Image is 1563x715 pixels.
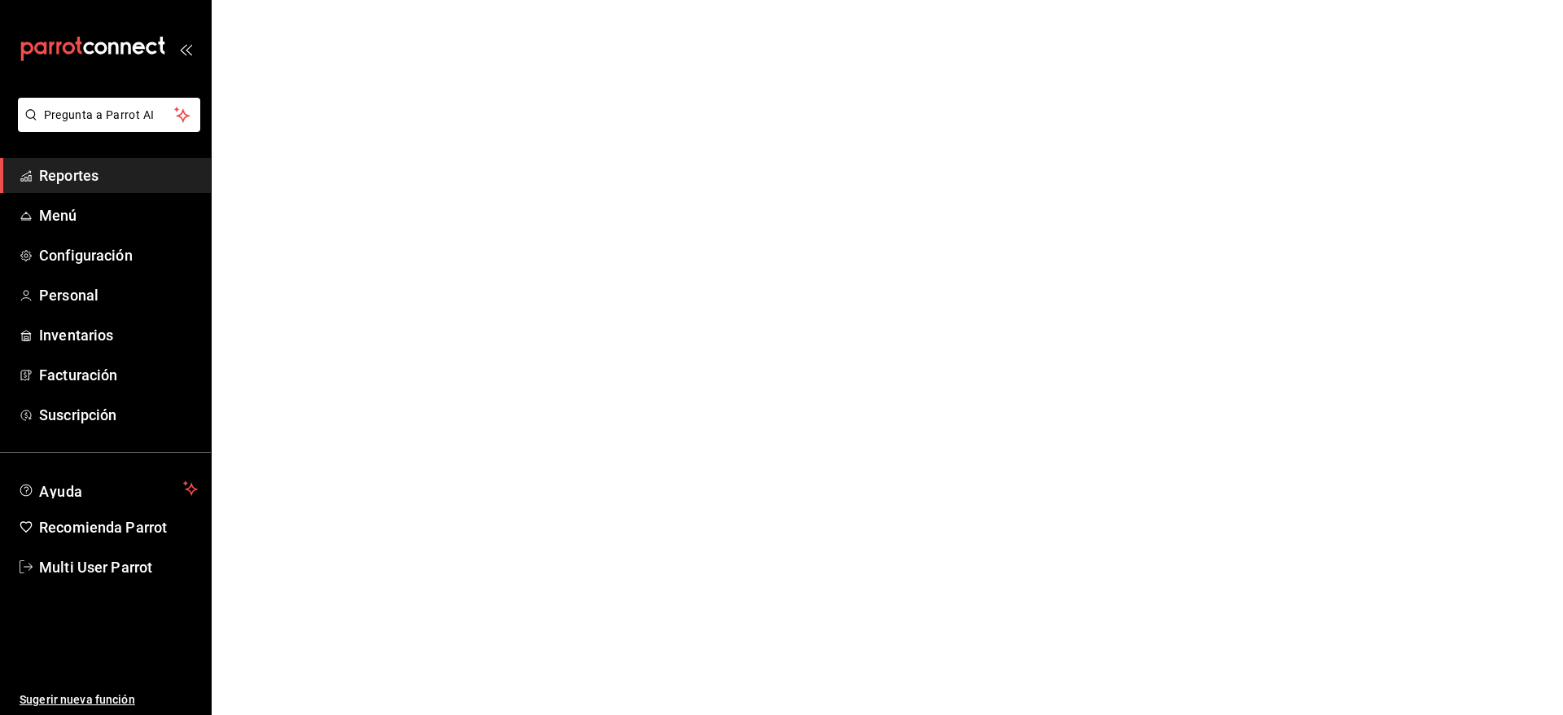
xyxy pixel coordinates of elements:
span: Personal [39,284,198,306]
span: Recomienda Parrot [39,516,198,538]
span: Facturación [39,364,198,386]
span: Configuración [39,244,198,266]
span: Suscripción [39,404,198,426]
span: Sugerir nueva función [20,691,198,708]
button: Pregunta a Parrot AI [18,98,200,132]
span: Inventarios [39,324,198,346]
a: Pregunta a Parrot AI [11,118,200,135]
span: Pregunta a Parrot AI [44,107,175,124]
button: open_drawer_menu [179,42,192,55]
span: Multi User Parrot [39,556,198,578]
span: Reportes [39,164,198,186]
span: Ayuda [39,479,177,498]
span: Menú [39,204,198,226]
